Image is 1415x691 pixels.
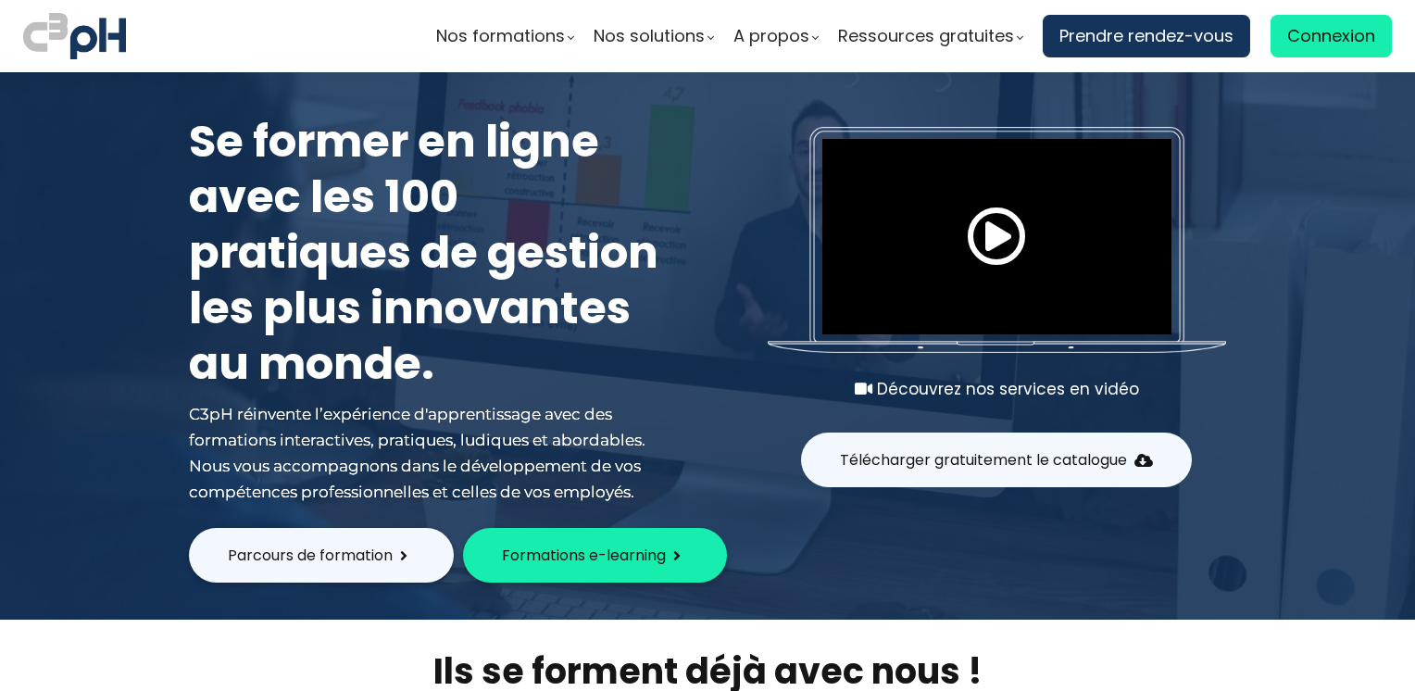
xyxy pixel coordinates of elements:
[502,544,666,567] span: Formations e-learning
[1059,22,1233,50] span: Prendre rendez-vous
[189,528,454,583] button: Parcours de formation
[1287,22,1375,50] span: Connexion
[463,528,727,583] button: Formations e-learning
[801,433,1192,487] button: Télécharger gratuitement le catalogue
[189,401,670,505] div: C3pH réinvente l’expérience d'apprentissage avec des formations interactives, pratiques, ludiques...
[23,9,126,63] img: logo C3PH
[594,22,705,50] span: Nos solutions
[733,22,809,50] span: A propos
[436,22,565,50] span: Nos formations
[768,376,1226,402] div: Découvrez nos services en vidéo
[1271,15,1392,57] a: Connexion
[189,114,670,392] h1: Se former en ligne avec les 100 pratiques de gestion les plus innovantes au monde.
[838,22,1014,50] span: Ressources gratuites
[840,448,1127,471] span: Télécharger gratuitement le catalogue
[1043,15,1250,57] a: Prendre rendez-vous
[228,544,393,567] span: Parcours de formation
